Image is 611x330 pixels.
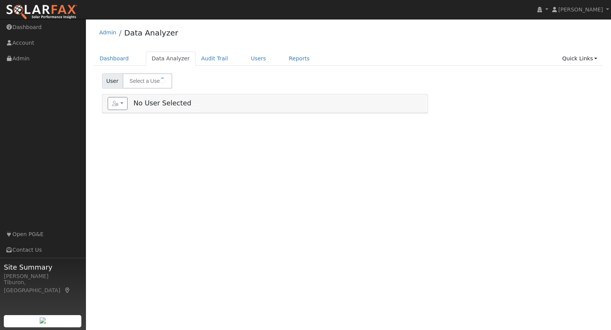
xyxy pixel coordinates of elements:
[64,287,71,293] a: Map
[4,272,82,280] div: [PERSON_NAME]
[196,52,234,66] a: Audit Trail
[6,4,78,20] img: SolarFax
[146,52,196,66] a: Data Analyzer
[283,52,315,66] a: Reports
[40,317,46,324] img: retrieve
[102,73,123,89] span: User
[558,6,603,13] span: [PERSON_NAME]
[124,28,178,37] a: Data Analyzer
[245,52,272,66] a: Users
[123,73,172,89] input: Select a User
[94,52,135,66] a: Dashboard
[4,278,82,294] div: Tiburon, [GEOGRAPHIC_DATA]
[99,29,116,36] a: Admin
[556,52,603,66] a: Quick Links
[4,262,82,272] span: Site Summary
[108,97,422,110] h5: No User Selected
